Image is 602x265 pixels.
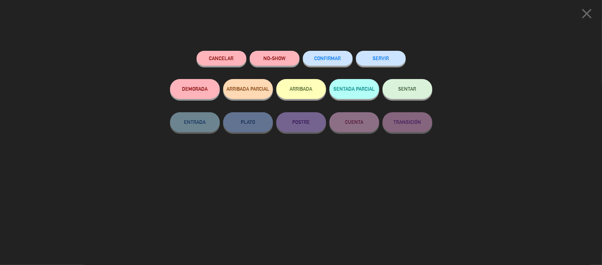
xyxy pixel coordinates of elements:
[398,86,416,92] span: SENTAR
[276,79,326,99] button: ARRIBADA
[329,112,379,132] button: CUENTA
[329,79,379,99] button: SENTADA PARCIAL
[578,5,595,22] i: close
[250,51,300,66] button: NO-SHOW
[170,112,220,132] button: ENTRADA
[197,51,246,66] button: Cancelar
[223,79,273,99] button: ARRIBADA PARCIAL
[383,79,432,99] button: SENTAR
[276,112,326,132] button: POSTRE
[576,5,597,25] button: close
[303,51,353,66] button: CONFIRMAR
[356,51,406,66] button: SERVIR
[226,86,269,92] span: ARRIBADA PARCIAL
[223,112,273,132] button: PLATO
[383,112,432,132] button: TRANSICIÓN
[170,79,220,99] button: DEMORADA
[314,55,341,61] span: CONFIRMAR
